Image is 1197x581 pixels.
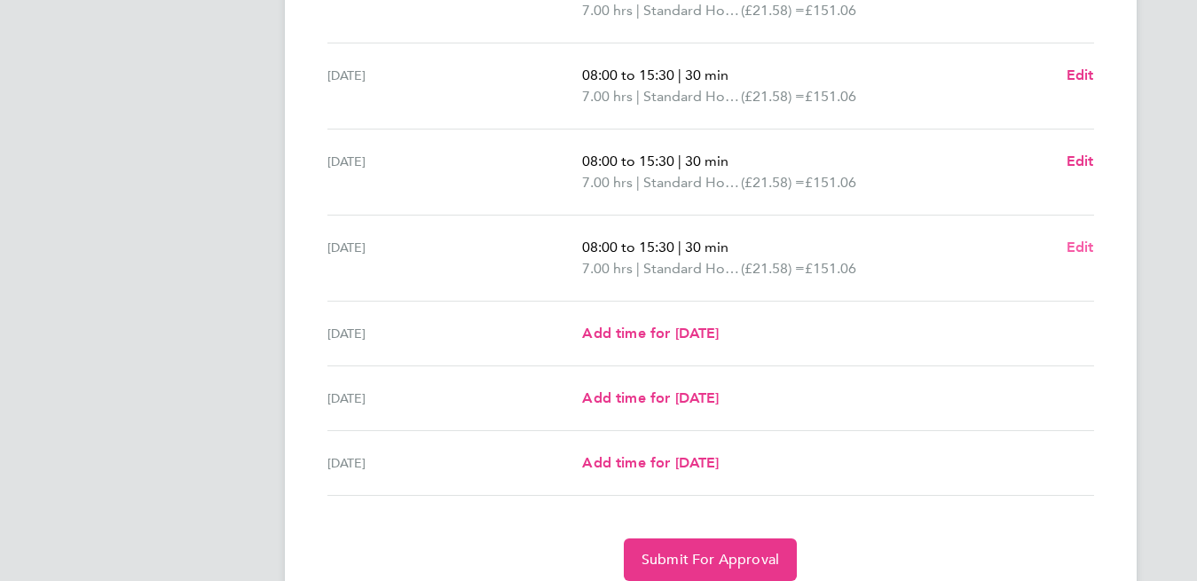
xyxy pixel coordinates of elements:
[327,452,583,474] div: [DATE]
[643,172,741,193] span: Standard Hourly
[582,389,719,406] span: Add time for [DATE]
[582,388,719,409] a: Add time for [DATE]
[805,174,856,191] span: £151.06
[741,260,805,277] span: (£21.58) =
[636,88,640,105] span: |
[624,538,797,581] button: Submit For Approval
[678,153,681,169] span: |
[1067,151,1094,172] a: Edit
[1067,237,1094,258] a: Edit
[327,65,583,107] div: [DATE]
[582,325,719,342] span: Add time for [DATE]
[582,174,633,191] span: 7.00 hrs
[741,174,805,191] span: (£21.58) =
[636,260,640,277] span: |
[582,452,719,474] a: Add time for [DATE]
[741,88,805,105] span: (£21.58) =
[636,2,640,19] span: |
[685,239,728,255] span: 30 min
[582,323,719,344] a: Add time for [DATE]
[327,388,583,409] div: [DATE]
[327,323,583,344] div: [DATE]
[643,258,741,279] span: Standard Hourly
[685,153,728,169] span: 30 min
[327,237,583,279] div: [DATE]
[642,551,779,569] span: Submit For Approval
[582,2,633,19] span: 7.00 hrs
[805,88,856,105] span: £151.06
[636,174,640,191] span: |
[741,2,805,19] span: (£21.58) =
[582,260,633,277] span: 7.00 hrs
[685,67,728,83] span: 30 min
[805,2,856,19] span: £151.06
[678,239,681,255] span: |
[1067,65,1094,86] a: Edit
[582,88,633,105] span: 7.00 hrs
[327,151,583,193] div: [DATE]
[1067,153,1094,169] span: Edit
[582,67,674,83] span: 08:00 to 15:30
[805,260,856,277] span: £151.06
[582,454,719,471] span: Add time for [DATE]
[1067,239,1094,255] span: Edit
[678,67,681,83] span: |
[582,153,674,169] span: 08:00 to 15:30
[643,86,741,107] span: Standard Hourly
[1067,67,1094,83] span: Edit
[582,239,674,255] span: 08:00 to 15:30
